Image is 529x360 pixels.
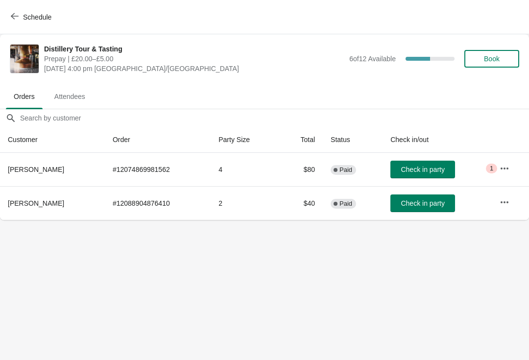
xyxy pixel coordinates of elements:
[211,127,279,153] th: Party Size
[105,153,211,186] td: # 12074869981562
[464,50,519,68] button: Book
[349,55,396,63] span: 6 of 12 Available
[390,161,455,178] button: Check in party
[490,165,493,172] span: 1
[323,127,383,153] th: Status
[279,127,323,153] th: Total
[44,54,344,64] span: Prepay | £20.00–£5.00
[339,200,352,208] span: Paid
[47,88,93,105] span: Attendees
[279,153,323,186] td: $80
[20,109,529,127] input: Search by customer
[8,166,64,173] span: [PERSON_NAME]
[211,186,279,220] td: 2
[44,44,344,54] span: Distillery Tour & Tasting
[44,64,344,73] span: [DATE] 4:00 pm [GEOGRAPHIC_DATA]/[GEOGRAPHIC_DATA]
[105,127,211,153] th: Order
[390,194,455,212] button: Check in party
[23,13,51,21] span: Schedule
[105,186,211,220] td: # 12088904876410
[339,166,352,174] span: Paid
[10,45,39,73] img: Distillery Tour & Tasting
[401,199,444,207] span: Check in party
[484,55,500,63] span: Book
[6,88,43,105] span: Orders
[401,166,444,173] span: Check in party
[383,127,492,153] th: Check in/out
[211,153,279,186] td: 4
[5,8,59,26] button: Schedule
[279,186,323,220] td: $40
[8,199,64,207] span: [PERSON_NAME]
